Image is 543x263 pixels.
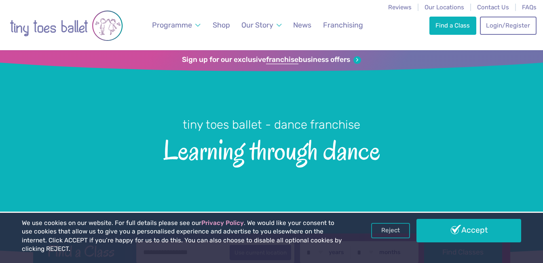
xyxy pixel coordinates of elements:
span: Our Story [241,21,273,29]
a: Sign up for our exclusivefranchisebusiness offers [182,55,361,64]
a: Reject [371,223,410,238]
span: Programme [152,21,192,29]
a: Reviews [388,4,412,11]
strong: franchise [266,55,298,64]
a: Find a Class [429,17,476,34]
a: News [289,16,315,34]
a: Our Locations [425,4,464,11]
span: News [293,21,311,29]
a: Our Story [238,16,285,34]
a: Login/Register [480,17,537,34]
span: Shop [213,21,230,29]
span: Learning through dance [14,133,529,165]
p: We use cookies on our website. For full details please see our . We would like your consent to us... [22,219,346,254]
a: FAQs [522,4,537,11]
a: Accept [416,219,521,242]
a: Franchising [319,16,367,34]
a: Shop [209,16,234,34]
a: Contact Us [477,4,509,11]
a: Programme [148,16,204,34]
img: tiny toes ballet [10,5,123,46]
a: Privacy Policy [201,219,244,227]
span: Franchising [323,21,363,29]
small: tiny toes ballet - dance franchise [183,118,360,131]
